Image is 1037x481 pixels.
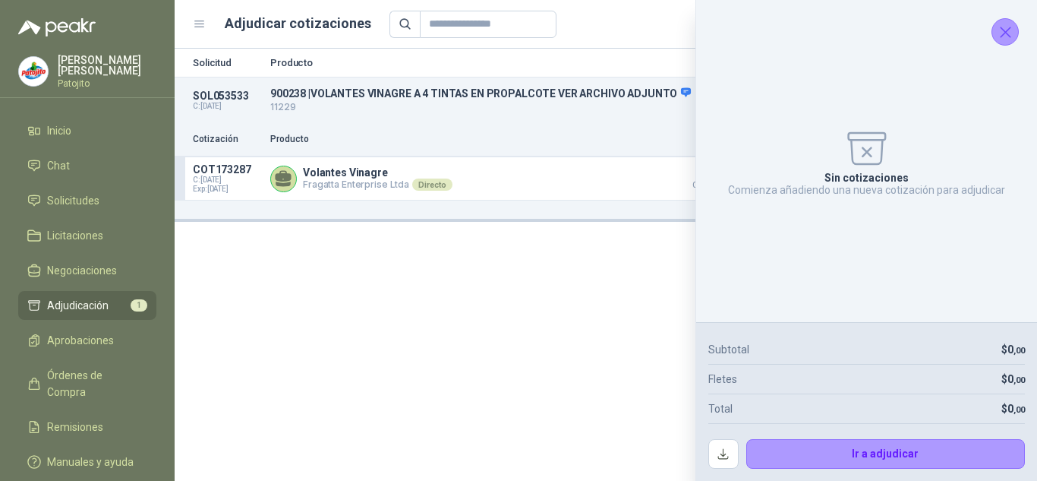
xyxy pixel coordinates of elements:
[225,13,371,34] h1: Adjudicar cotizaciones
[193,176,261,185] span: C: [DATE]
[47,122,71,139] span: Inicio
[193,102,261,111] p: C: [DATE]
[18,256,156,285] a: Negociaciones
[193,58,261,68] p: Solicitud
[47,192,99,209] span: Solicitudes
[131,299,147,312] span: 1
[303,166,452,179] p: Volantes Vinagre
[18,413,156,441] a: Remisiones
[18,151,156,180] a: Chat
[303,179,452,191] p: Fragatta Enterprise Ltda
[47,262,117,279] span: Negociaciones
[193,185,261,194] span: Exp: [DATE]
[708,400,733,417] p: Total
[18,221,156,250] a: Licitaciones
[18,18,96,36] img: Logo peakr
[1001,400,1025,417] p: $
[193,132,261,147] p: Cotización
[1013,375,1025,385] span: ,00
[18,448,156,476] a: Manuales y ayuda
[1013,405,1025,415] span: ,00
[47,227,103,244] span: Licitaciones
[1007,403,1025,415] span: 0
[1013,346,1025,356] span: ,00
[270,132,660,147] p: Producto
[18,361,156,407] a: Órdenes de Compra
[412,179,452,191] div: Directo
[18,186,156,215] a: Solicitudes
[270,87,800,100] p: 900238 | VOLANTES VINAGRE A 4 TINTAS EN PROPALCOTE VER ARCHIVO ADJUNTO
[58,55,156,76] p: [PERSON_NAME] [PERSON_NAME]
[1007,343,1025,356] span: 0
[18,291,156,320] a: Adjudicación1
[18,326,156,355] a: Aprobaciones
[824,172,909,184] p: Sin cotizaciones
[47,367,142,400] span: Órdenes de Compra
[1001,341,1025,358] p: $
[708,371,737,388] p: Fletes
[47,332,114,349] span: Aprobaciones
[58,79,156,88] p: Patojito
[270,58,800,68] p: Producto
[270,100,800,115] p: 11229
[193,163,261,176] p: COT173287
[1007,373,1025,385] span: 0
[670,163,745,189] p: $ 216.580
[18,116,156,145] a: Inicio
[47,297,109,314] span: Adjudicación
[708,341,749,358] p: Subtotal
[746,439,1026,470] button: Ir a adjudicar
[47,419,103,435] span: Remisiones
[728,184,1005,196] p: Comienza añadiendo una nueva cotización para adjudicar
[19,57,48,86] img: Company Logo
[193,90,261,102] p: SOL053533
[670,132,745,147] p: Precio
[670,182,745,189] span: Crédito 30 días
[47,454,134,470] span: Manuales y ayuda
[1001,371,1025,388] p: $
[47,157,70,174] span: Chat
